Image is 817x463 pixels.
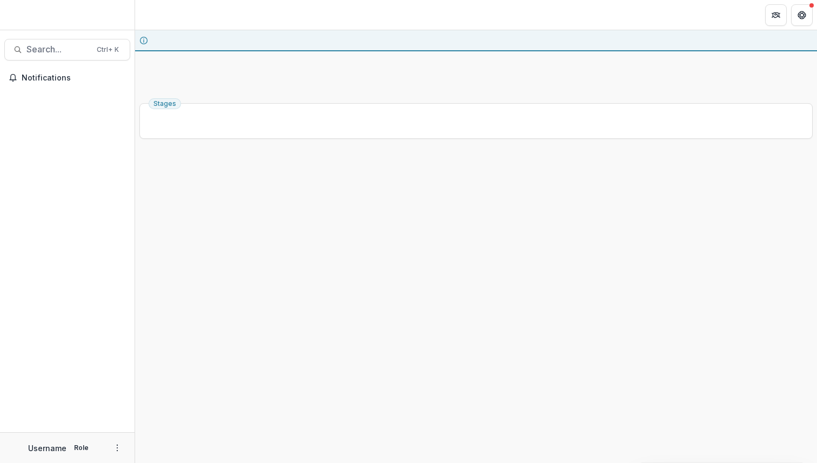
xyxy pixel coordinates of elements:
button: Notifications [4,69,130,86]
button: Search... [4,39,130,61]
p: Username [28,442,66,454]
button: More [111,441,124,454]
span: Notifications [22,73,126,83]
span: Search... [26,44,90,55]
p: Role [71,443,92,453]
button: Partners [765,4,787,26]
button: Get Help [791,4,813,26]
span: Stages [153,100,176,108]
div: Ctrl + K [95,44,121,56]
